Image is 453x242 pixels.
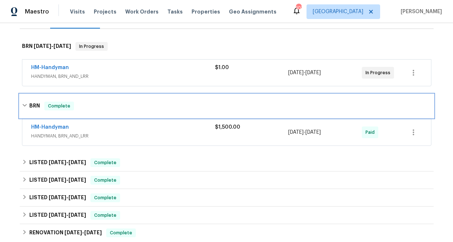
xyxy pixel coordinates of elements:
span: HANDYMAN, BRN_AND_LRR [31,132,215,140]
span: Properties [192,8,220,15]
span: [GEOGRAPHIC_DATA] [313,8,363,15]
span: [DATE] [49,160,66,165]
div: LISTED [DATE]-[DATE]Complete [20,171,434,189]
span: Complete [107,229,135,237]
span: Complete [91,177,119,184]
h6: RENOVATION [29,228,102,237]
span: [PERSON_NAME] [398,8,442,15]
span: [DATE] [68,177,86,182]
span: $1,500.00 [215,125,240,130]
h6: LISTED [29,193,86,202]
h6: LISTED [29,158,86,167]
span: [DATE] [68,160,86,165]
span: Complete [45,102,73,110]
span: Tasks [167,9,183,14]
h6: LISTED [29,211,86,220]
span: In Progress [76,43,107,50]
span: - [49,160,86,165]
span: [DATE] [49,195,66,200]
span: [DATE] [49,212,66,218]
div: BRN Complete [20,94,434,118]
h6: LISTED [29,176,86,185]
div: BRN [DATE]-[DATE]In Progress [20,35,434,58]
span: Complete [91,212,119,219]
div: 107 [296,4,301,12]
span: Geo Assignments [229,8,276,15]
span: - [49,195,86,200]
a: HM-Handyman [31,65,69,70]
h6: BRN [22,42,71,51]
div: LISTED [DATE]-[DATE]Complete [20,189,434,207]
span: [DATE] [68,195,86,200]
span: - [64,230,102,235]
span: Complete [91,194,119,201]
span: - [49,177,86,182]
div: LISTED [DATE]-[DATE]Complete [20,207,434,224]
span: Projects [94,8,116,15]
span: $1.00 [215,65,229,70]
span: [DATE] [305,130,321,135]
span: - [288,69,321,76]
span: [DATE] [288,130,304,135]
div: LISTED [DATE]-[DATE]Complete [20,154,434,171]
span: [DATE] [288,70,304,75]
a: HM-Handyman [31,125,69,130]
h6: BRN [29,102,40,110]
span: Visits [70,8,85,15]
div: RENOVATION [DATE]-[DATE]Complete [20,224,434,242]
span: - [49,212,86,218]
span: [DATE] [49,177,66,182]
span: [DATE] [68,212,86,218]
span: [DATE] [305,70,321,75]
span: - [288,129,321,136]
span: Maestro [25,8,49,15]
span: [DATE] [84,230,102,235]
span: Paid [365,129,378,136]
span: In Progress [365,69,393,76]
span: [DATE] [53,44,71,49]
span: HANDYMAN, BRN_AND_LRR [31,73,215,80]
span: [DATE] [64,230,82,235]
span: Work Orders [125,8,159,15]
span: - [34,44,71,49]
span: [DATE] [34,44,51,49]
span: Complete [91,159,119,166]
